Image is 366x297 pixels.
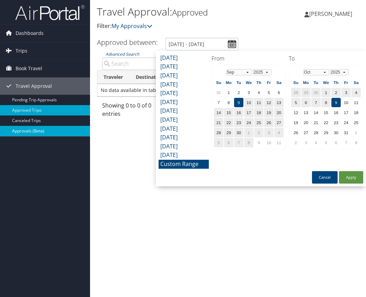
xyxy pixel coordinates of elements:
td: 12 [264,98,274,107]
td: 1 [321,88,331,97]
td: 6 [274,88,284,97]
td: 29 [301,88,311,97]
li: [DATE] [159,133,209,142]
td: 4 [274,128,284,137]
input: [DATE] - [DATE] [166,38,238,50]
td: 28 [311,128,321,137]
td: 8 [244,138,253,147]
th: Sa [351,78,361,87]
td: 4 [351,88,361,97]
a: Advanced Search [106,51,139,57]
td: 27 [274,118,284,127]
td: 19 [264,108,274,117]
td: 3 [264,128,274,137]
li: [DATE] [159,98,209,107]
td: 5 [214,138,223,147]
td: 2 [254,128,264,137]
td: 30 [311,88,321,97]
td: 7 [234,138,243,147]
td: 3 [244,88,253,97]
td: 15 [224,108,233,117]
td: 3 [341,88,351,97]
th: Mo [224,78,233,87]
th: We [321,78,331,87]
th: We [244,78,253,87]
h3: Approved between: [97,38,158,47]
th: Th [254,78,264,87]
td: 16 [331,108,341,117]
td: 22 [224,118,233,127]
td: 4 [311,138,321,147]
td: 12 [291,108,301,117]
td: 24 [244,118,253,127]
li: [DATE] [159,151,209,160]
li: [DATE] [159,80,209,89]
img: airportal-logo.png [15,4,84,21]
td: 1 [244,128,253,137]
span: [PERSON_NAME] [309,10,352,18]
td: 1 [224,88,233,97]
td: 20 [301,118,311,127]
button: Cancel [312,171,338,184]
td: 13 [274,98,284,107]
td: 27 [301,128,311,137]
td: 29 [321,128,331,137]
th: Tu [234,78,243,87]
li: [DATE] [159,71,209,80]
td: 5 [264,88,274,97]
th: Destination: activate to sort column ascending [130,71,170,84]
input: Advanced Search [102,57,157,70]
td: 30 [331,128,341,137]
td: 31 [214,88,223,97]
td: 15 [321,108,331,117]
th: Mo [301,78,311,87]
td: 11 [274,138,284,147]
td: 17 [244,108,253,117]
button: Apply [339,171,363,184]
td: 18 [351,108,361,117]
td: 28 [291,88,301,97]
td: 6 [331,138,341,147]
td: 6 [301,98,311,107]
td: 8 [351,138,361,147]
p: Filter: [97,22,272,31]
h4: From [212,55,286,62]
td: 5 [321,138,331,147]
h1: Travel Approval: [97,4,272,19]
li: [DATE] [159,54,209,63]
a: My Approvals [111,22,152,30]
td: 11 [351,98,361,107]
td: 16 [234,108,243,117]
td: 7 [214,98,223,107]
td: 25 [351,118,361,127]
td: 11 [254,98,264,107]
td: 10 [341,98,351,107]
td: 31 [341,128,351,137]
td: 2 [291,138,301,147]
td: 2 [234,88,243,97]
span: Trips [16,42,27,59]
td: 1 [351,128,361,137]
h4: To [289,55,363,62]
span: Book Travel [16,60,42,77]
td: 30 [234,128,243,137]
th: Su [291,78,301,87]
td: 7 [341,138,351,147]
td: 2 [331,88,341,97]
td: 13 [301,108,311,117]
td: 21 [214,118,223,127]
th: Fr [341,78,351,87]
li: Custom Range [159,160,209,169]
td: 6 [224,138,233,147]
li: [DATE] [159,89,209,98]
td: 5 [291,98,301,107]
td: 28 [214,128,223,137]
td: 17 [341,108,351,117]
td: 26 [264,118,274,127]
td: 8 [224,98,233,107]
td: 18 [254,108,264,117]
a: [PERSON_NAME] [304,3,359,24]
td: 14 [311,108,321,117]
td: 19 [291,118,301,127]
th: Sa [274,78,284,87]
